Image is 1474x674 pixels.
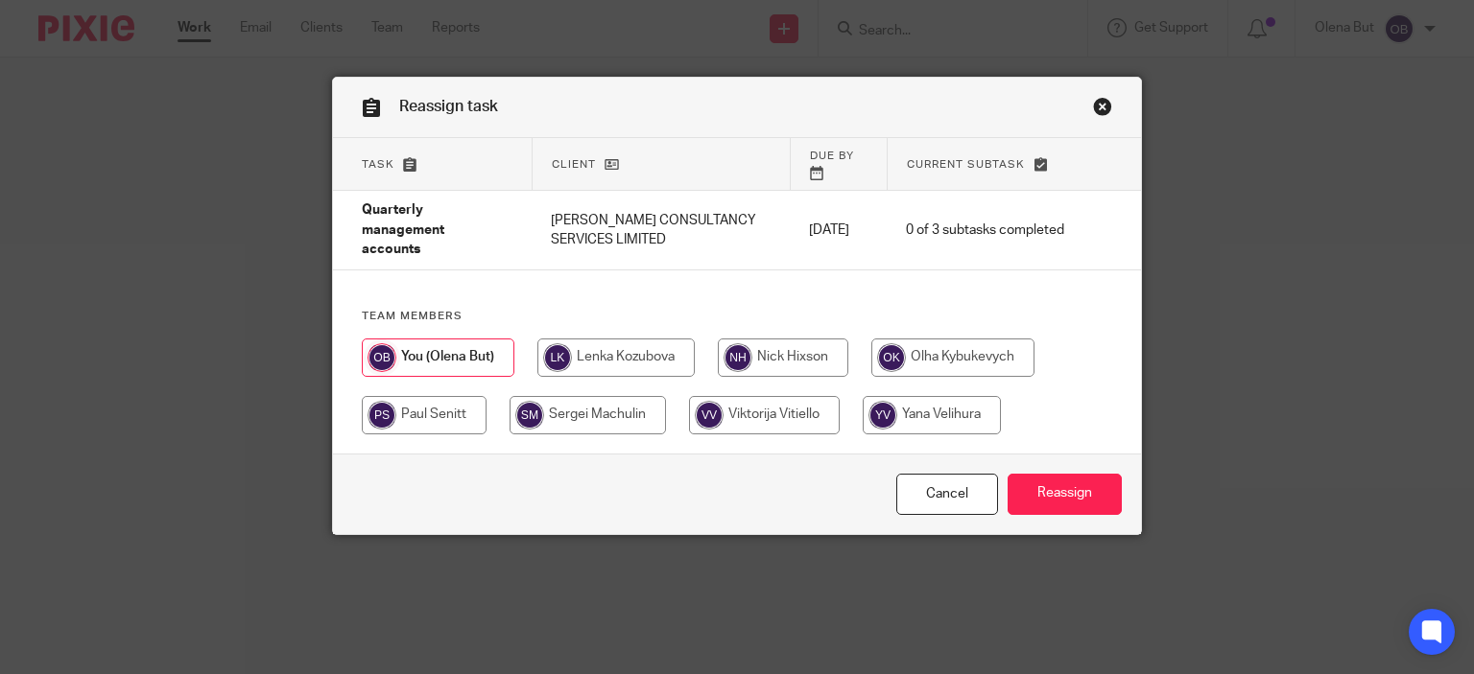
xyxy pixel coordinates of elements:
a: Close this dialog window [1093,97,1112,123]
p: [DATE] [809,221,868,240]
span: Current subtask [907,159,1025,170]
span: Task [362,159,394,170]
h4: Team members [362,309,1113,324]
span: Reassign task [399,99,498,114]
a: Close this dialog window [896,474,998,515]
p: [PERSON_NAME] CONSULTANCY SERVICES LIMITED [551,211,771,250]
span: Due by [810,151,854,161]
input: Reassign [1008,474,1122,515]
span: Client [552,159,596,170]
td: 0 of 3 subtasks completed [887,191,1083,270]
span: Quarterly management accounts [362,204,444,257]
